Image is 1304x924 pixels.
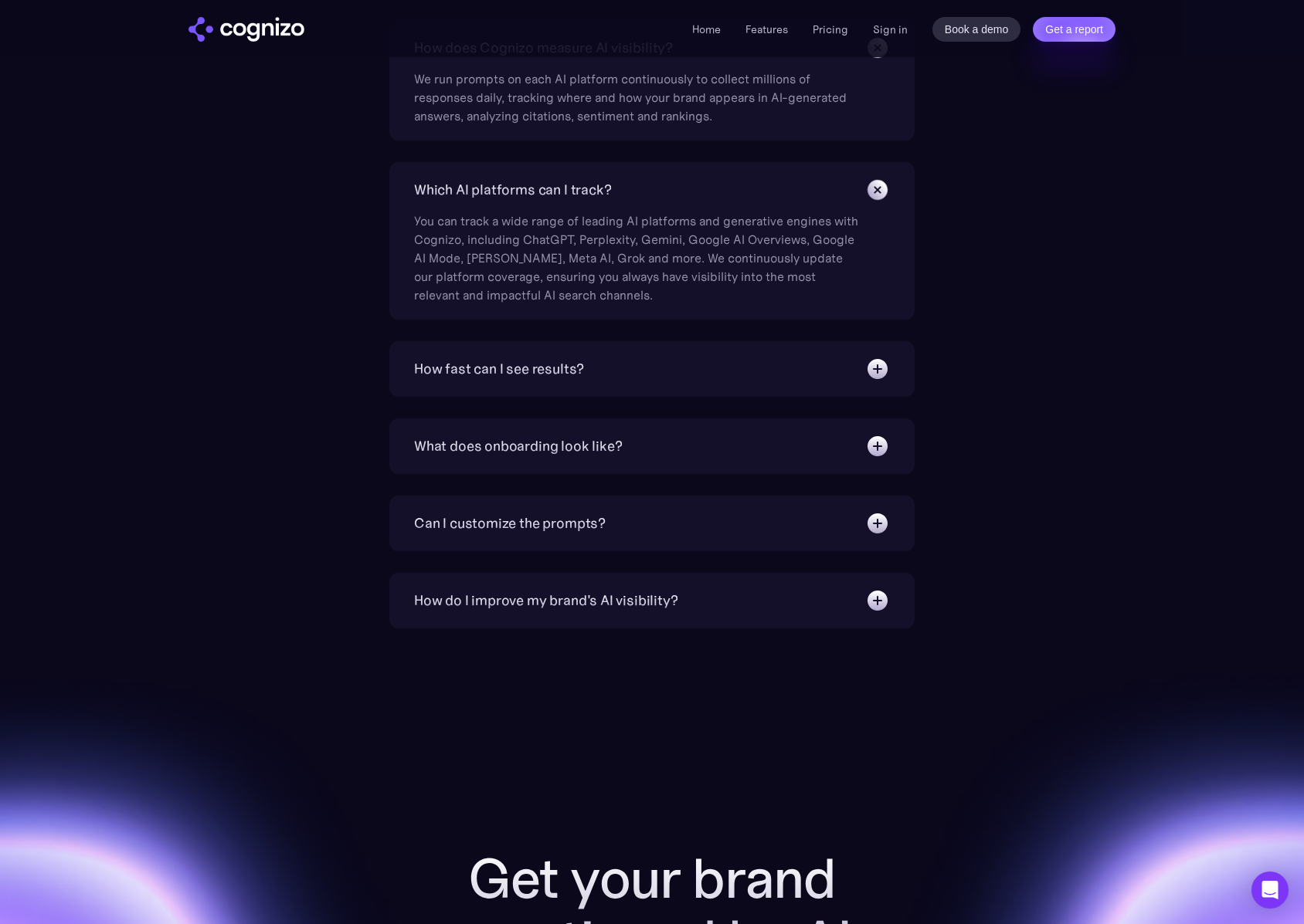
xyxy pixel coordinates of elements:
a: Sign in [873,20,908,39]
div: How fast can I see results? [414,358,584,380]
img: cognizo logo [188,17,304,42]
a: Pricing [813,22,848,36]
div: Which AI platforms can I track? [414,179,611,201]
div: Can I customize the prompts? [414,513,606,534]
div: Open Intercom Messenger [1251,872,1289,909]
a: Get a report [1033,17,1116,42]
a: Book a demo [932,17,1021,42]
a: Features [745,22,788,36]
div: We run prompts on each AI platform continuously to collect millions of responses daily, tracking ... [414,60,862,125]
div: What does onboarding look like? [414,435,622,457]
a: home [188,17,304,42]
div: You can track a wide range of leading AI platforms and generative engines with Cognizo, including... [414,202,862,304]
a: Home [692,22,721,36]
div: How do I improve my brand's AI visibility? [414,590,677,611]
